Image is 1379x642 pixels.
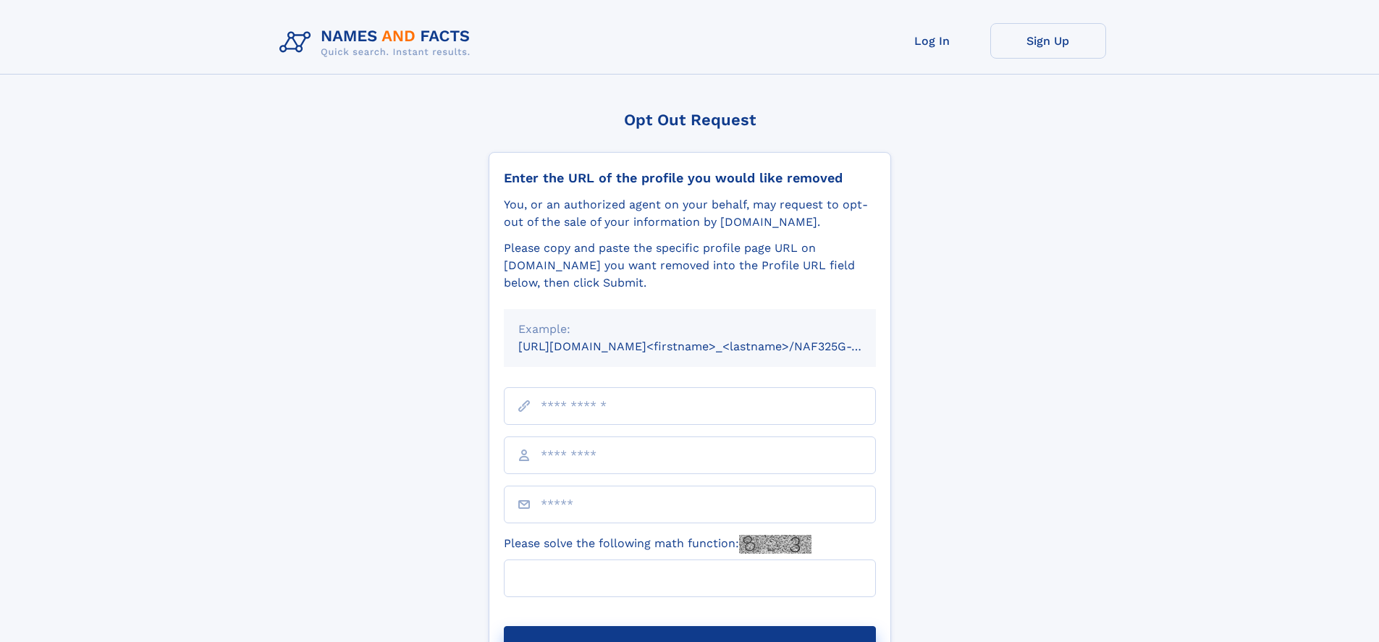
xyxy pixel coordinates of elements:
[504,170,876,186] div: Enter the URL of the profile you would like removed
[489,111,891,129] div: Opt Out Request
[504,535,811,554] label: Please solve the following math function:
[504,240,876,292] div: Please copy and paste the specific profile page URL on [DOMAIN_NAME] you want removed into the Pr...
[518,339,903,353] small: [URL][DOMAIN_NAME]<firstname>_<lastname>/NAF325G-xxxxxxxx
[990,23,1106,59] a: Sign Up
[274,23,482,62] img: Logo Names and Facts
[874,23,990,59] a: Log In
[518,321,861,338] div: Example:
[504,196,876,231] div: You, or an authorized agent on your behalf, may request to opt-out of the sale of your informatio...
